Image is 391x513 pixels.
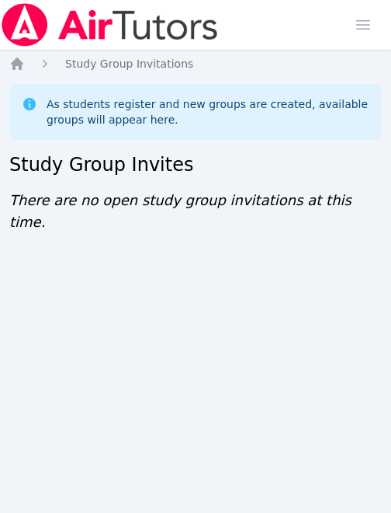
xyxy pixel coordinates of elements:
[65,58,193,70] span: Study Group Invitations
[9,152,382,177] h2: Study Group Invites
[65,56,193,72] a: Study Group Invitations
[47,96,369,127] div: As students register and new groups are created, available groups will appear here.
[9,56,382,72] nav: Breadcrumb
[9,192,351,230] span: There are no open study group invitations at this time.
